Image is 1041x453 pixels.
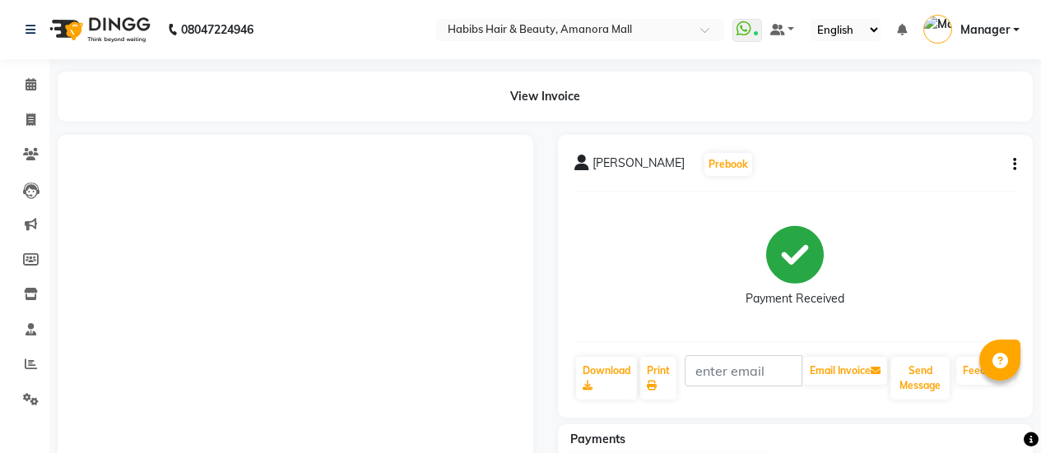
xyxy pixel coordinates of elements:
[42,7,155,53] img: logo
[890,357,950,400] button: Send Message
[685,355,803,386] input: enter email
[593,155,685,178] span: [PERSON_NAME]
[576,357,637,400] a: Download
[746,290,844,307] div: Payment Received
[58,72,1033,122] div: View Invoice
[803,357,887,385] button: Email Invoice
[704,153,752,176] button: Prebook
[640,357,676,400] a: Print
[181,7,253,53] b: 08047224946
[972,387,1025,437] iframe: chat widget
[923,15,952,44] img: Manager
[956,357,1015,385] a: Feedback
[960,21,1010,39] span: Manager
[570,432,625,446] span: Payments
